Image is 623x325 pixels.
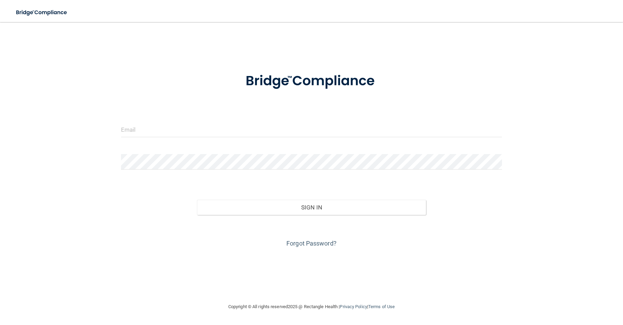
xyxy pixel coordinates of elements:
[10,6,74,20] img: bridge_compliance_login_screen.278c3ca4.svg
[368,304,395,309] a: Terms of Use
[186,296,437,318] div: Copyright © All rights reserved 2025 @ Rectangle Health | |
[340,304,367,309] a: Privacy Policy
[197,200,426,215] button: Sign In
[231,63,392,99] img: bridge_compliance_login_screen.278c3ca4.svg
[121,122,502,137] input: Email
[286,240,337,247] a: Forgot Password?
